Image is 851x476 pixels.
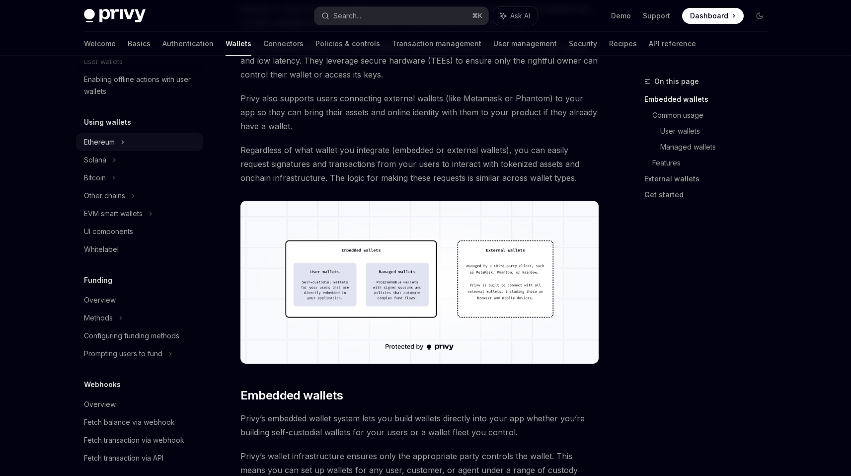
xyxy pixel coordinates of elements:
div: Ethereum [84,136,115,148]
a: Fetch transaction via webhook [76,431,203,449]
div: Fetch transaction via webhook [84,434,184,446]
a: User wallets [660,123,775,139]
div: Bitcoin [84,172,106,184]
a: Overview [76,291,203,309]
a: Policies & controls [315,32,380,56]
a: Security [569,32,597,56]
a: Fetch transaction via API [76,449,203,467]
button: Search...⌘K [314,7,488,25]
span: ⌘ K [472,12,482,20]
a: API reference [649,32,696,56]
a: Configuring funding methods [76,327,203,345]
span: Privy embedded wallets are built on globally distributed infrastructure to ensure high uptime and... [240,40,599,81]
a: Fetch balance via webhook [76,413,203,431]
span: Embedded wallets [240,388,343,403]
h5: Funding [84,274,112,286]
a: Overview [76,396,203,413]
span: Privy also supports users connecting external wallets (like Metamask or Phantom) to your app so t... [240,91,599,133]
div: Whitelabel [84,243,119,255]
button: Ask AI [493,7,537,25]
a: Managed wallets [660,139,775,155]
div: UI components [84,226,133,238]
div: EVM smart wallets [84,208,143,220]
span: Regardless of what wallet you integrate (embedded or external wallets), you can easily request si... [240,143,599,185]
div: Fetch balance via webhook [84,416,175,428]
a: Enabling offline actions with user wallets [76,71,203,100]
a: Features [652,155,775,171]
a: Welcome [84,32,116,56]
span: On this page [654,76,699,87]
a: Basics [128,32,151,56]
span: Ask AI [510,11,530,21]
span: Privy’s embedded wallet system lets you build wallets directly into your app whether you’re build... [240,411,599,439]
a: Common usage [652,107,775,123]
div: Methods [84,312,113,324]
img: dark logo [84,9,146,23]
h5: Webhooks [84,379,121,391]
a: Recipes [609,32,637,56]
h5: Using wallets [84,116,131,128]
div: Overview [84,398,116,410]
div: Search... [333,10,361,22]
div: Fetch transaction via API [84,452,163,464]
a: UI components [76,223,203,240]
a: Dashboard [682,8,744,24]
a: Authentication [162,32,214,56]
a: Transaction management [392,32,481,56]
a: Whitelabel [76,240,203,258]
a: Connectors [263,32,304,56]
div: Other chains [84,190,125,202]
a: User management [493,32,557,56]
a: External wallets [644,171,775,187]
button: Toggle dark mode [752,8,768,24]
a: Embedded wallets [644,91,775,107]
div: Solana [84,154,106,166]
div: Configuring funding methods [84,330,179,342]
a: Demo [611,11,631,21]
div: Enabling offline actions with user wallets [84,74,197,97]
a: Support [643,11,670,21]
span: Dashboard [690,11,728,21]
a: Get started [644,187,775,203]
div: Overview [84,294,116,306]
div: Prompting users to fund [84,348,162,360]
img: images/walletoverview.png [240,201,599,364]
a: Wallets [226,32,251,56]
